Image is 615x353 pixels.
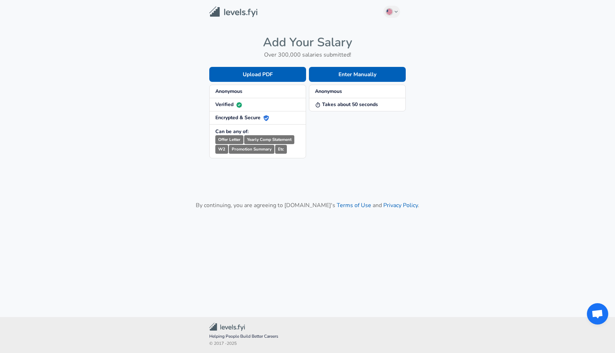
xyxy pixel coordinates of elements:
[315,88,342,95] strong: Anonymous
[209,333,406,340] span: Helping People Build Better Careers
[209,67,306,82] button: Upload PDF
[209,35,406,50] h4: Add Your Salary
[209,6,257,17] img: Levels.fyi
[244,135,294,144] small: Yearly Comp Statement
[229,145,274,154] small: Promotion Summary
[209,340,406,347] span: © 2017 - 2025
[315,101,378,108] strong: Takes about 50 seconds
[215,145,228,154] small: W2
[215,88,242,95] strong: Anonymous
[209,50,406,60] h6: Over 300,000 salaries submitted!
[337,201,371,209] a: Terms of Use
[215,114,269,121] strong: Encrypted & Secure
[215,128,248,135] strong: Can be any of:
[383,201,418,209] a: Privacy Policy
[275,145,287,154] small: Etc
[383,6,400,18] button: English (US)
[215,101,242,108] strong: Verified
[309,67,406,82] button: Enter Manually
[587,303,608,325] div: Open chat
[209,323,245,331] img: Levels.fyi Community
[215,135,243,144] small: Offer Letter
[387,9,392,15] img: English (US)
